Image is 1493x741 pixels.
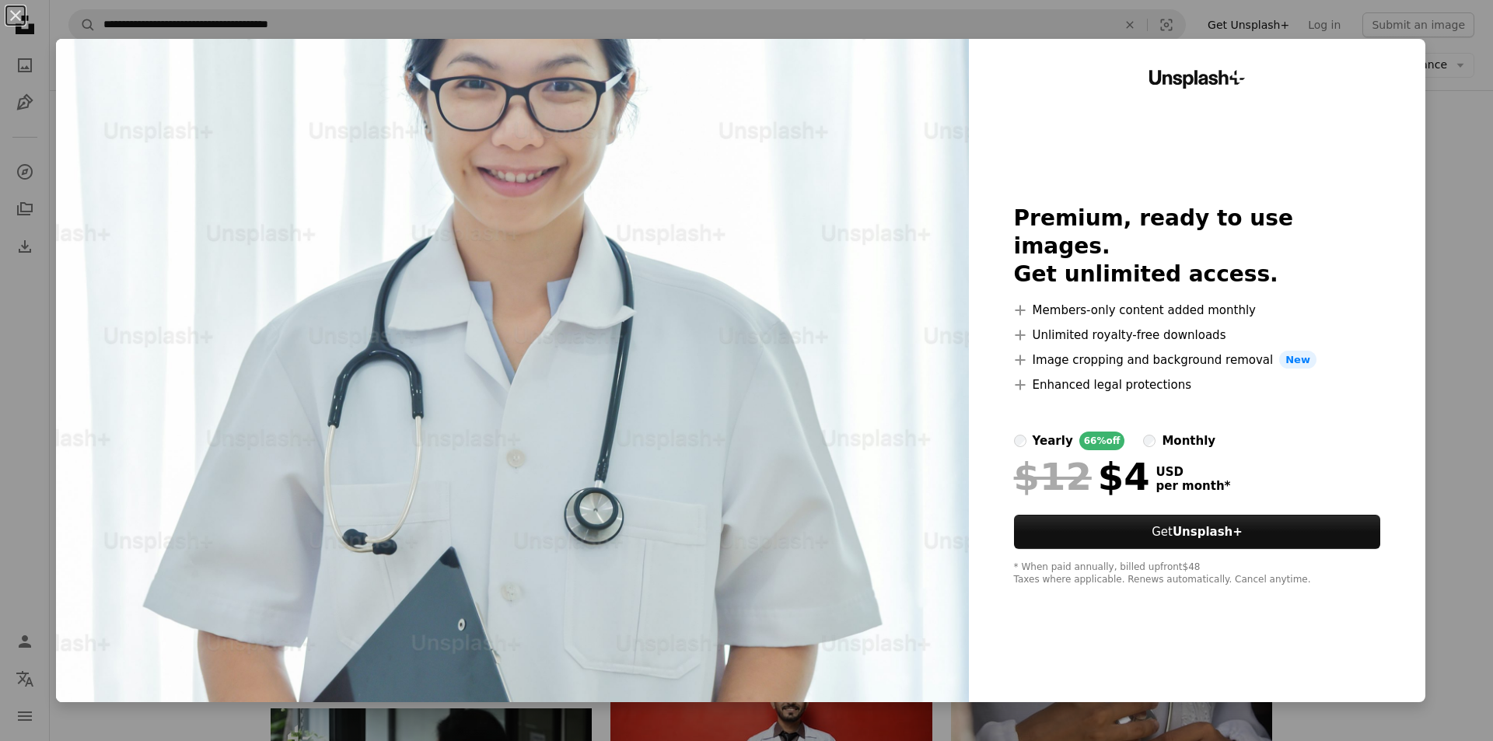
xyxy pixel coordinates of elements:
[42,90,54,103] img: tab_domain_overview_orange.svg
[1162,432,1215,450] div: monthly
[44,25,76,37] div: v 4.0.25
[1033,432,1073,450] div: yearly
[1014,435,1026,447] input: yearly66%off
[1279,351,1316,369] span: New
[1173,525,1243,539] strong: Unsplash+
[40,40,171,53] div: Domain: [DOMAIN_NAME]
[1014,561,1381,586] div: * When paid annually, billed upfront $48 Taxes where applicable. Renews automatically. Cancel any...
[1156,479,1231,493] span: per month *
[1014,351,1381,369] li: Image cropping and background removal
[1079,432,1125,450] div: 66% off
[1014,376,1381,394] li: Enhanced legal protections
[1014,301,1381,320] li: Members-only content added monthly
[59,92,139,102] div: Domain Overview
[1014,456,1092,497] span: $12
[155,90,167,103] img: tab_keywords_by_traffic_grey.svg
[1014,515,1381,549] button: GetUnsplash+
[1014,326,1381,344] li: Unlimited royalty-free downloads
[25,25,37,37] img: logo_orange.svg
[1014,456,1150,497] div: $4
[1143,435,1156,447] input: monthly
[25,40,37,53] img: website_grey.svg
[1156,465,1231,479] span: USD
[172,92,262,102] div: Keywords by Traffic
[1014,204,1381,288] h2: Premium, ready to use images. Get unlimited access.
